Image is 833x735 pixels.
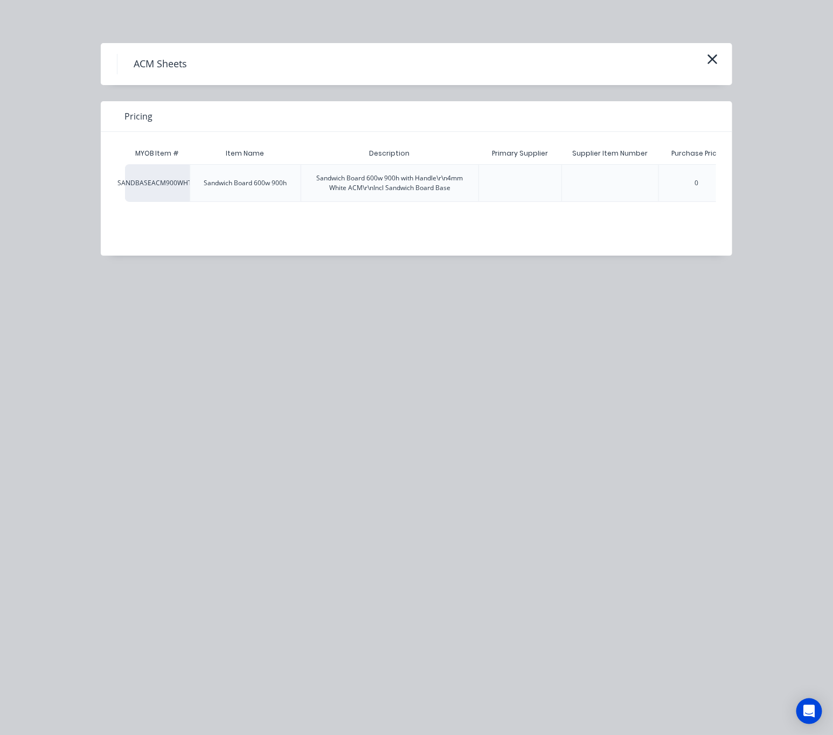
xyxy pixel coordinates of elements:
[117,54,203,74] h4: ACM Sheets
[204,178,287,188] div: Sandwich Board 600w 900h
[124,110,152,123] span: Pricing
[310,173,470,193] div: Sandwich Board 600w 900h with Handle\r\n4mm White ACM\r\nIncl Sandwich Board Base
[218,140,273,167] div: Item Name
[695,178,699,188] div: 0
[361,140,419,167] div: Description
[125,143,190,164] div: MYOB Item #
[125,164,190,202] div: SANDBASEACM900WHTH
[564,140,656,167] div: Supplier Item Number
[483,140,557,167] div: Primary Supplier
[796,698,822,724] div: Open Intercom Messenger
[663,140,730,167] div: Purchase Price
